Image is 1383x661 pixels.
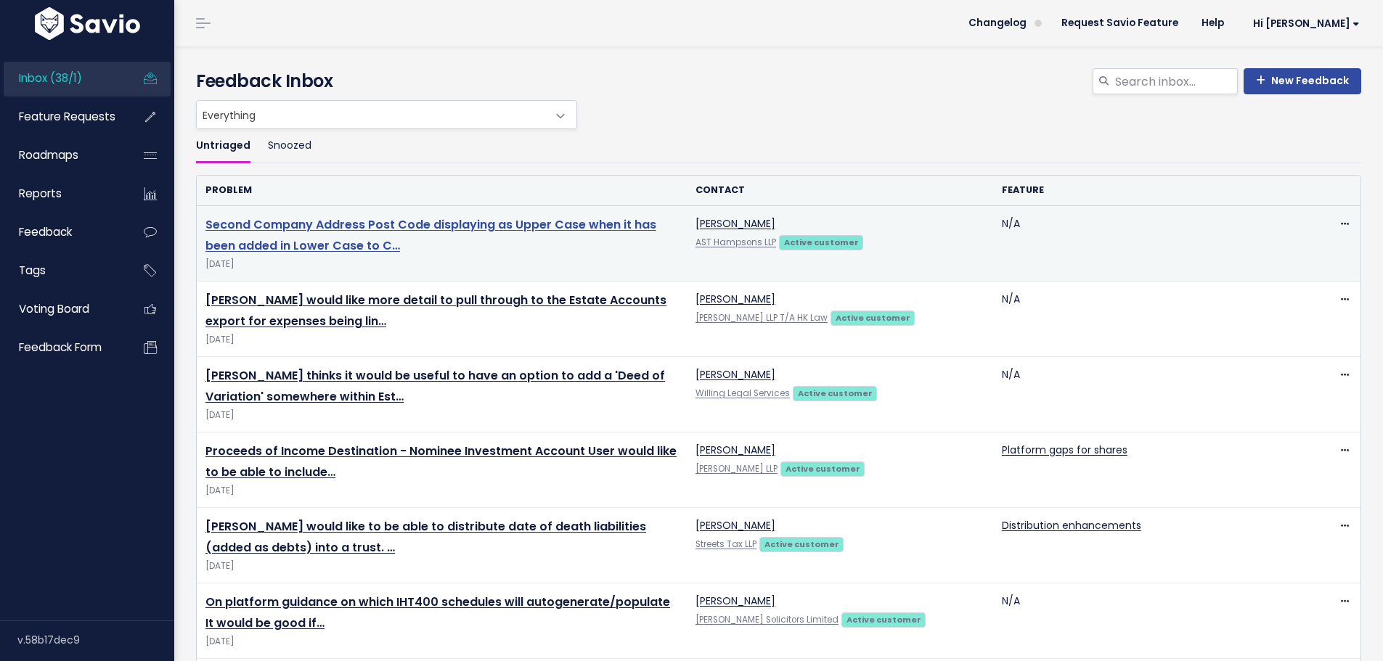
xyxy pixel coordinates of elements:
a: Active customer [759,536,844,551]
a: Snoozed [268,129,311,163]
a: New Feedback [1244,68,1361,94]
a: Distribution enhancements [1002,518,1141,533]
a: Active customer [841,612,926,626]
a: On platform guidance on which IHT400 schedules will autogenerate/populate It would be good if… [205,594,670,631]
a: Feature Requests [4,100,121,134]
a: Roadmaps [4,139,121,172]
span: [DATE] [205,634,678,649]
strong: Active customer [836,312,910,324]
a: AST Hampsons LLP [695,237,776,248]
strong: Active customer [798,387,873,399]
span: Voting Board [19,301,89,316]
ul: Filter feature requests [196,129,1361,163]
a: Reports [4,177,121,210]
a: [PERSON_NAME] [695,594,775,608]
span: [DATE] [205,408,678,423]
a: Platform gaps for shares [1002,443,1127,457]
span: Roadmaps [19,147,78,163]
input: Search inbox... [1114,68,1238,94]
h4: Feedback Inbox [196,68,1361,94]
strong: Active customer [764,538,839,550]
span: Reports [19,186,62,201]
a: [PERSON_NAME] [695,443,775,457]
strong: Active customer [784,237,859,248]
a: [PERSON_NAME] [695,292,775,306]
a: Active customer [793,385,877,400]
a: Streets Tax LLP [695,538,756,550]
span: [DATE] [205,483,678,498]
span: Feature Requests [19,109,115,124]
a: [PERSON_NAME] LLP [695,463,778,475]
a: Second Company Address Post Code displaying as Upper Case when it has been added in Lower Case to C… [205,216,656,254]
strong: Active customer [786,463,860,475]
th: Contact [687,176,993,205]
a: Tags [4,254,121,287]
a: Proceeds of Income Destination - Nominee Investment Account User would like to be able to include… [205,443,677,480]
td: N/A [993,282,1300,357]
span: Tags [19,263,46,278]
span: Feedback [19,224,72,239]
a: Help [1190,12,1236,34]
div: v.58b17dec9 [17,621,174,659]
a: [PERSON_NAME] [695,518,775,533]
a: Request Savio Feature [1050,12,1190,34]
a: Inbox (38/1) [4,62,121,95]
a: [PERSON_NAME] Solicitors Limited [695,614,839,625]
a: Active customer [831,310,915,324]
span: Feedback form [19,340,102,355]
a: [PERSON_NAME] [695,367,775,382]
a: Willing Legal Services [695,387,790,399]
a: [PERSON_NAME] would like more detail to pull through to the Estate Accounts export for expenses b... [205,292,666,329]
td: N/A [993,357,1300,432]
th: Problem [197,176,687,205]
span: [DATE] [205,332,678,348]
span: Everything [196,100,577,129]
span: Hi [PERSON_NAME] [1253,18,1360,29]
span: Inbox (38/1) [19,70,82,86]
a: [PERSON_NAME] thinks it would be useful to have an option to add a 'Deed of Variation' somewhere ... [205,367,665,405]
th: Feature [993,176,1300,205]
strong: Active customer [846,614,921,625]
a: Untriaged [196,129,250,163]
span: [DATE] [205,559,678,574]
span: Changelog [968,18,1027,28]
img: logo-white.9d6f32f41409.svg [31,7,144,40]
a: Voting Board [4,292,121,326]
a: Hi [PERSON_NAME] [1236,12,1371,35]
a: Feedback form [4,331,121,364]
a: [PERSON_NAME] LLP T/A HK Law [695,312,828,324]
a: Active customer [780,461,865,475]
span: [DATE] [205,257,678,272]
a: [PERSON_NAME] [695,216,775,231]
a: Active customer [779,234,863,249]
td: N/A [993,583,1300,659]
a: [PERSON_NAME] would like to be able to distribute date of death liabilities (added as debts) into... [205,518,646,556]
a: Feedback [4,215,121,249]
td: N/A [993,206,1300,282]
span: Everything [197,101,547,128]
